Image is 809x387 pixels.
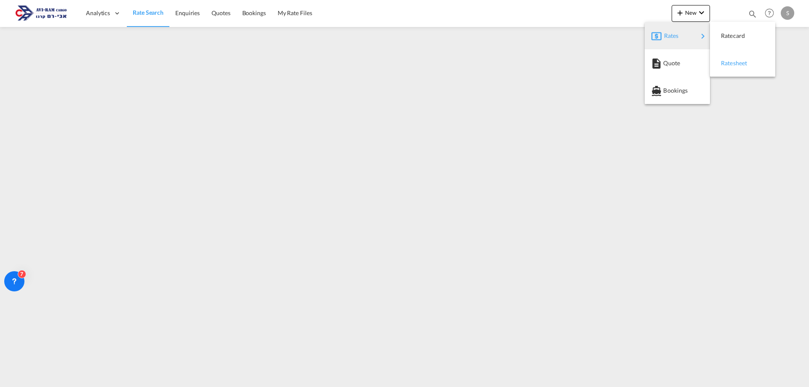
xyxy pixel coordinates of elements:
[664,27,674,44] span: Rates
[651,53,703,74] div: Quote
[663,82,672,99] span: Bookings
[663,55,672,72] span: Quote
[645,49,710,77] button: Quote
[645,77,710,104] button: Bookings
[698,31,708,41] md-icon: icon-chevron-right
[651,80,703,101] div: Bookings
